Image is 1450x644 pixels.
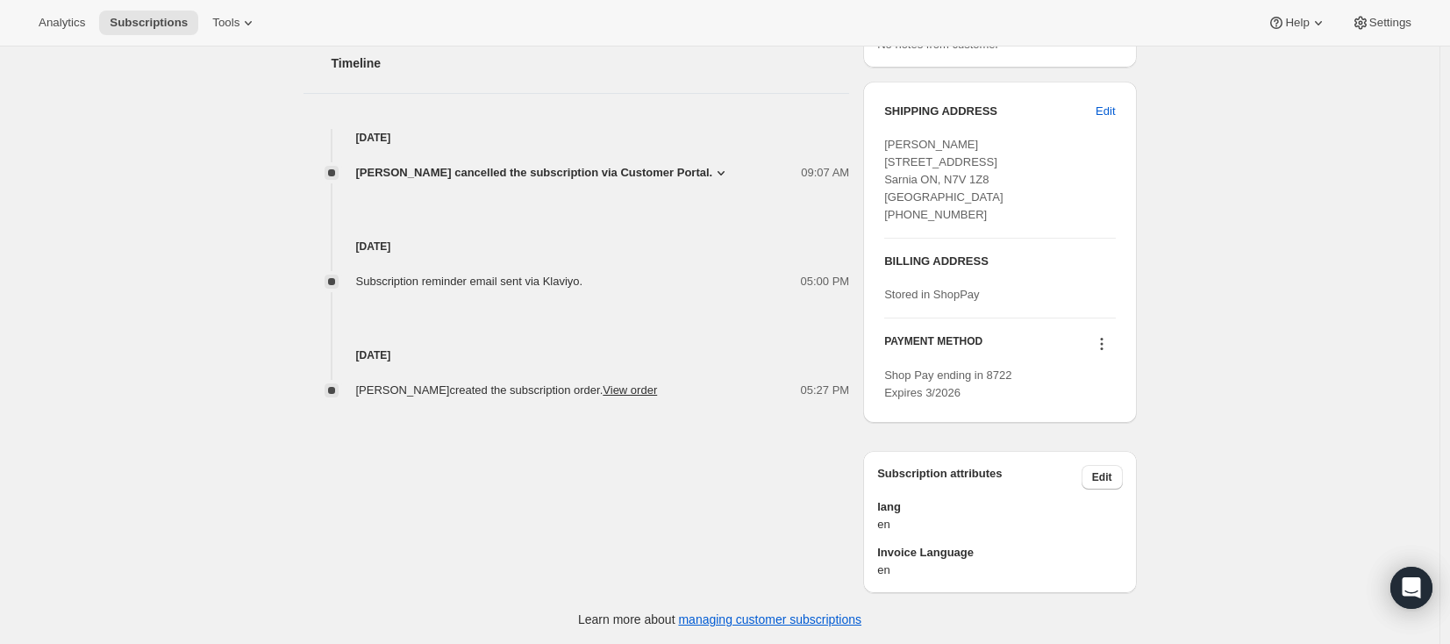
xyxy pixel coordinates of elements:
[356,164,731,182] button: [PERSON_NAME] cancelled the subscription via Customer Portal.
[884,138,1003,221] span: [PERSON_NAME] [STREET_ADDRESS] Sarnia ON, N7V 1Z8 [GEOGRAPHIC_DATA] [PHONE_NUMBER]
[356,164,713,182] span: [PERSON_NAME] cancelled the subscription via Customer Portal.
[578,611,861,628] p: Learn more about
[801,164,849,182] span: 09:07 AM
[884,334,982,358] h3: PAYMENT METHOD
[1285,16,1309,30] span: Help
[1341,11,1422,35] button: Settings
[1082,465,1123,490] button: Edit
[877,516,1122,533] span: en
[202,11,268,35] button: Tools
[1096,103,1115,120] span: Edit
[877,465,1082,490] h3: Subscription attributes
[877,544,1122,562] span: Invoice Language
[1369,16,1411,30] span: Settings
[356,275,583,288] span: Subscription reminder email sent via Klaviyo.
[884,288,979,301] span: Stored in ShopPay
[1085,97,1125,125] button: Edit
[212,16,239,30] span: Tools
[877,562,1122,579] span: en
[884,253,1115,270] h3: BILLING ADDRESS
[801,273,850,290] span: 05:00 PM
[110,16,188,30] span: Subscriptions
[304,347,850,364] h4: [DATE]
[1257,11,1337,35] button: Help
[678,612,861,626] a: managing customer subscriptions
[1390,567,1432,609] div: Open Intercom Messenger
[801,382,850,399] span: 05:27 PM
[884,103,1096,120] h3: SHIPPING ADDRESS
[28,11,96,35] button: Analytics
[884,369,1011,399] span: Shop Pay ending in 8722 Expires 3/2026
[356,383,658,397] span: [PERSON_NAME] created the subscription order.
[332,54,850,72] h2: Timeline
[99,11,198,35] button: Subscriptions
[877,498,1122,516] span: lang
[603,383,657,397] a: View order
[39,16,85,30] span: Analytics
[1092,470,1112,484] span: Edit
[304,129,850,147] h4: [DATE]
[304,238,850,255] h4: [DATE]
